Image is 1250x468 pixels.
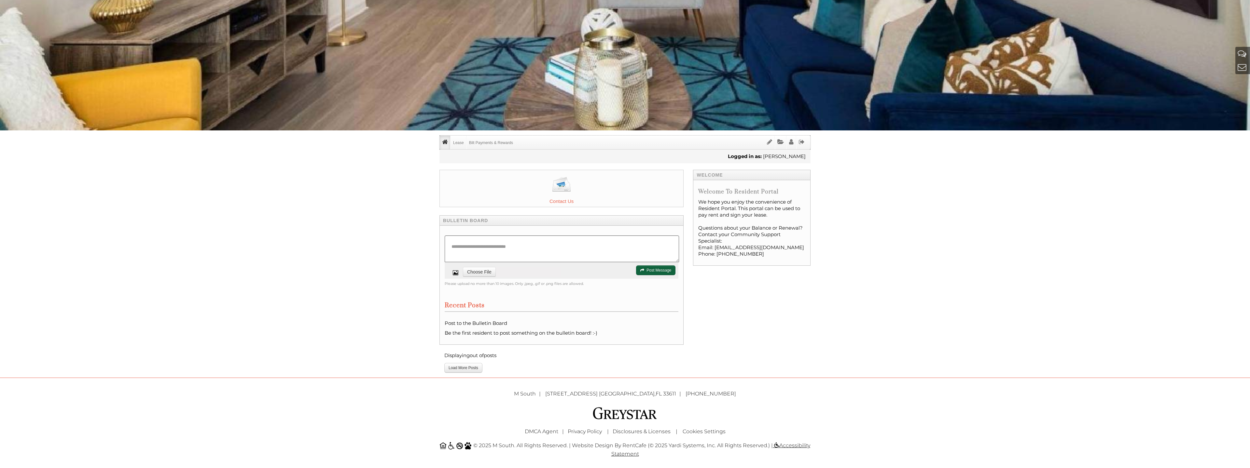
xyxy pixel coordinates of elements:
span: [STREET_ADDRESS] [545,391,598,397]
span: | [562,428,564,435]
img: No Smoking [456,443,463,449]
img: Pet Friendly [465,442,472,449]
i: Documents [777,139,784,145]
div: We hope you enjoy the convenience of Resident Portal. This portal can be used to pay rent and sig... [698,199,805,261]
a: Greystar DMCA Agent [525,428,558,435]
i: Profile [789,139,794,145]
span: 33611 [663,391,676,397]
p: Be the first resident to post something on the bulletin board! :-) [445,330,678,336]
span: FL [656,391,662,397]
span: [GEOGRAPHIC_DATA] [599,391,655,397]
a: Profile [787,136,796,149]
span: | [676,428,677,435]
a: Greystar Privacy Policy [568,428,602,435]
h4: Welcome to Resident Portal [698,188,805,195]
p: Displaying out of posts [444,351,516,360]
span: M South [514,391,544,397]
img: Greystar logo and Greystar website [592,406,658,420]
i: Home [442,139,448,145]
span: Contact Us [440,197,683,205]
a: Documents [775,136,786,149]
p: Questions about your Balance or Renewal? Contact your Community Support Specialist: Email: [EMAIL... [698,225,805,257]
a: [PHONE_NUMBER] [686,391,736,397]
a: Sign Documents [765,136,774,149]
span: | [607,428,609,435]
i: Sign Documents [767,139,772,145]
a: Contact Us [439,170,684,207]
a: Contact [1238,62,1246,73]
a: Sign Out [797,136,807,149]
a: Bilt Payments & Rewards [467,136,515,149]
button: Post Message [636,265,675,275]
h3: Recent Posts [445,301,678,312]
img: Equal Housing Opportunity and Greystar Fair Housing Statement [440,442,446,449]
h4: Bulletin Board [439,215,684,226]
a: Help And Support [1238,48,1246,59]
button: Load More Posts [444,363,482,373]
div: Please upload no more than 10 images. Only .jpeg, .gif or .png files are allowed. [445,280,678,287]
a: Disclosures & Licenses [613,428,671,435]
a: Cookies Settings [683,428,726,435]
a: Home [440,136,450,149]
span: , [545,391,684,397]
img: Accessible community and Greystar Fair Housing Statement [448,442,455,449]
span: [PERSON_NAME] [763,153,806,159]
a: Lease [451,136,466,149]
iframe: Upload Attachment [463,267,561,277]
div: © 2025 M South. All Rights Reserved. | Website Design by RentCafe (© 2025 Yardi Systems, Inc. All... [435,438,815,461]
textarea: Write a message to your neighbors [445,235,679,262]
a: M South [STREET_ADDRESS] [GEOGRAPHIC_DATA],FL 33611 [514,391,684,397]
h4: Welcome [693,170,811,180]
i: Sign Out [799,139,805,145]
b: Logged in as: [728,153,762,159]
p: Post to the Bulletin Board [445,320,678,327]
